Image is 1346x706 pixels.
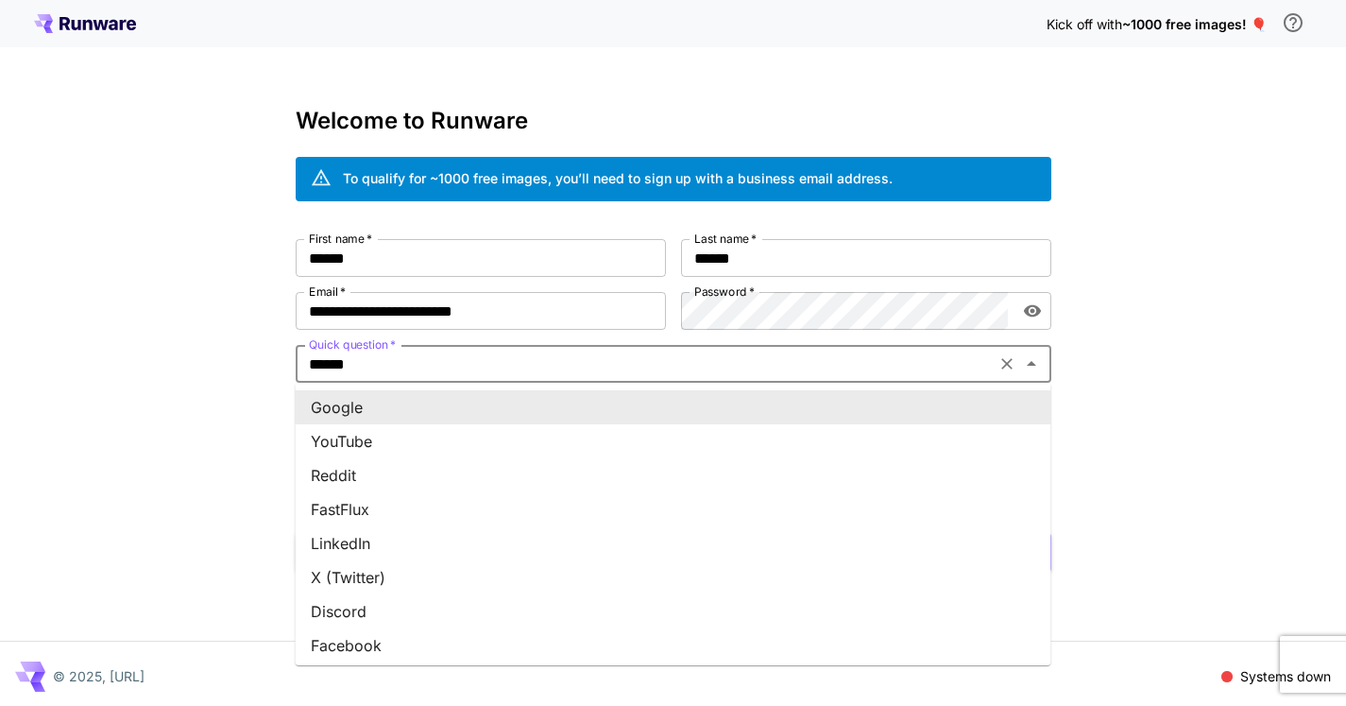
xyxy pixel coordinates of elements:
label: Quick question [309,336,396,353]
span: ~1000 free images! 🎈 [1122,16,1267,32]
p: © 2025, [URL] [53,666,145,686]
div: To qualify for ~1000 free images, you’ll need to sign up with a business email address. [343,168,893,188]
button: In order to qualify for free credit, you need to sign up with a business email address and click ... [1274,4,1312,42]
label: Password [694,284,755,300]
li: FastFlux [296,492,1051,526]
button: toggle password visibility [1015,294,1049,328]
li: Discord [296,594,1051,629]
label: Email [309,284,346,300]
li: LinkedIn [296,526,1051,560]
span: Kick off with [1047,16,1122,32]
li: Google [296,390,1051,424]
li: Instagram [296,663,1051,697]
h3: Welcome to Runware [296,108,1051,134]
li: Reddit [296,458,1051,492]
li: X (Twitter) [296,560,1051,594]
label: Last name [694,231,757,247]
li: Facebook [296,629,1051,663]
button: Clear [994,351,1020,377]
p: Systems down [1240,666,1331,686]
button: Close [1018,351,1045,377]
li: YouTube [296,424,1051,458]
label: First name [309,231,372,247]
